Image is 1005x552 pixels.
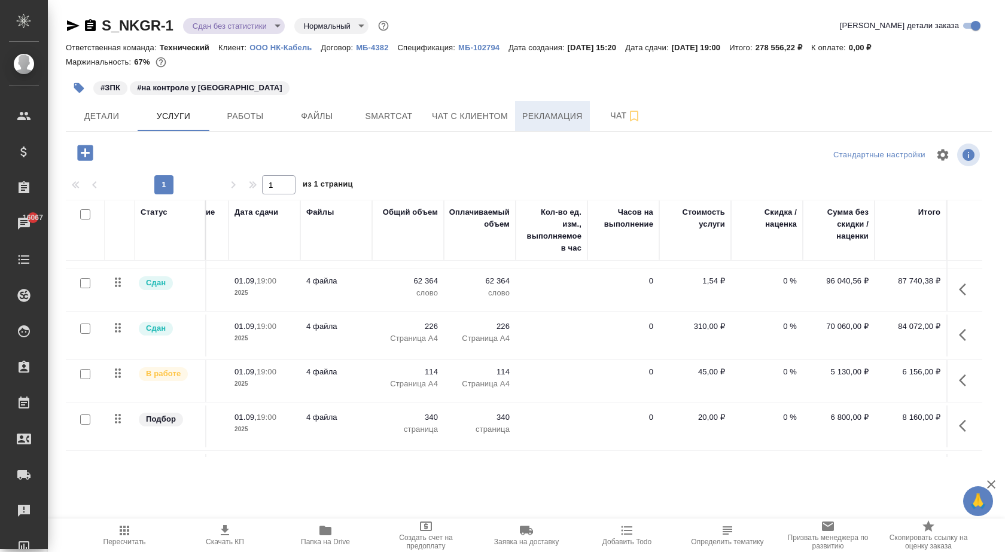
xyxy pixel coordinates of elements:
p: 4 файла [306,366,366,378]
span: из 1 страниц [303,177,353,194]
p: #ЗПК [100,82,120,94]
p: 4 файла [306,411,366,423]
span: Файлы [288,109,346,124]
p: Страница А4 [378,333,438,344]
p: 19:00 [257,276,276,285]
div: Оплачиваемый объем [449,206,510,230]
p: 340 [378,411,438,423]
span: Детали [73,109,130,124]
p: 310,00 ₽ [665,321,725,333]
td: 0 [587,315,659,356]
p: 0 % [737,366,797,378]
p: 278 556,22 ₽ [756,43,811,52]
button: Сдан без статистики [189,21,270,31]
p: К оплате: [811,43,849,52]
p: 67% [134,57,153,66]
div: Дата сдачи [234,206,278,218]
p: #на контроле у [GEOGRAPHIC_DATA] [137,82,282,94]
button: Показать кнопки [952,275,980,304]
p: Страница А4 [378,378,438,390]
span: Smartcat [360,109,418,124]
button: 🙏 [963,486,993,516]
span: Чат с клиентом [432,109,508,124]
p: 19:00 [257,413,276,422]
span: Настроить таблицу [928,141,957,169]
div: Общий объем [383,206,438,218]
p: МБ-4382 [356,43,397,52]
p: Договор: [321,43,356,52]
p: 62 364 [378,275,438,287]
p: 01.09, [234,367,257,376]
div: Статус [141,206,167,218]
svg: Подписаться [627,109,641,123]
p: 45,00 ₽ [665,366,725,378]
span: 🙏 [968,489,988,514]
p: [DATE] 19:00 [672,43,730,52]
div: Часов на выполнение [593,206,653,230]
p: ООО НК-Кабель [249,43,321,52]
div: Сдан без статистики [294,18,368,34]
p: 0 % [737,275,797,287]
p: 114 [450,366,510,378]
p: Сдан [146,277,166,289]
button: Добавить тэг [66,75,92,101]
div: Сдан без статистики [183,18,285,34]
p: Клиент: [218,43,249,52]
button: Доп статусы указывают на важность/срочность заказа [376,18,391,33]
span: Чат [597,108,654,123]
p: 01.09, [234,413,257,422]
button: Добавить услугу [69,141,102,165]
p: 20,00 ₽ [665,411,725,423]
button: Скопировать ссылку [83,19,98,33]
p: 226 [450,321,510,333]
p: слово [378,287,438,299]
span: на контроле у биздева [129,82,291,92]
button: Показать кнопки [952,411,980,440]
p: 01.09, [234,322,257,331]
p: Ответственная команда: [66,43,160,52]
p: страница [450,423,510,435]
button: Скопировать ссылку для ЯМессенджера [66,19,80,33]
td: 0 [587,360,659,402]
p: 70 060,00 ₽ [809,321,869,333]
p: В работе [146,368,181,380]
p: страница [378,423,438,435]
a: 16067 [3,209,45,239]
p: Маржинальность: [66,57,134,66]
p: Страница А4 [450,378,510,390]
a: ООО НК-Кабель [249,42,321,52]
button: Нормальный [300,21,354,31]
a: МБ-4382 [356,42,397,52]
td: 0 [587,405,659,447]
p: 0 % [737,411,797,423]
p: 4 файла [306,321,366,333]
p: 87 740,38 ₽ [881,275,940,287]
span: Рекламация [522,109,583,124]
p: 114 [378,366,438,378]
p: 19:00 [257,322,276,331]
span: ЗПК [92,82,129,92]
span: Работы [217,109,274,124]
td: 0 [587,454,659,496]
span: [PERSON_NAME] детали заказа [840,20,959,32]
p: Дата создания: [508,43,567,52]
td: 0 [587,269,659,311]
p: 19:00 [257,367,276,376]
p: Дата сдачи: [625,43,671,52]
div: Файлы [306,206,334,218]
button: 77665.11 RUB; [153,54,169,70]
p: 1,54 ₽ [665,275,725,287]
p: [DATE] 15:20 [568,43,626,52]
button: Показать кнопки [952,321,980,349]
p: 96 040,56 ₽ [809,275,869,287]
p: 01.09, [234,276,257,285]
p: Страница А4 [450,333,510,344]
div: Сумма без скидки / наценки [809,206,869,242]
p: 8 160,00 ₽ [881,411,940,423]
p: Подбор [146,413,176,425]
a: МБ-102794 [458,42,508,52]
div: Кол-во ед. изм., выполняемое в час [522,206,581,254]
p: Итого: [729,43,755,52]
p: 2025 [234,287,294,299]
p: Технический [160,43,218,52]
